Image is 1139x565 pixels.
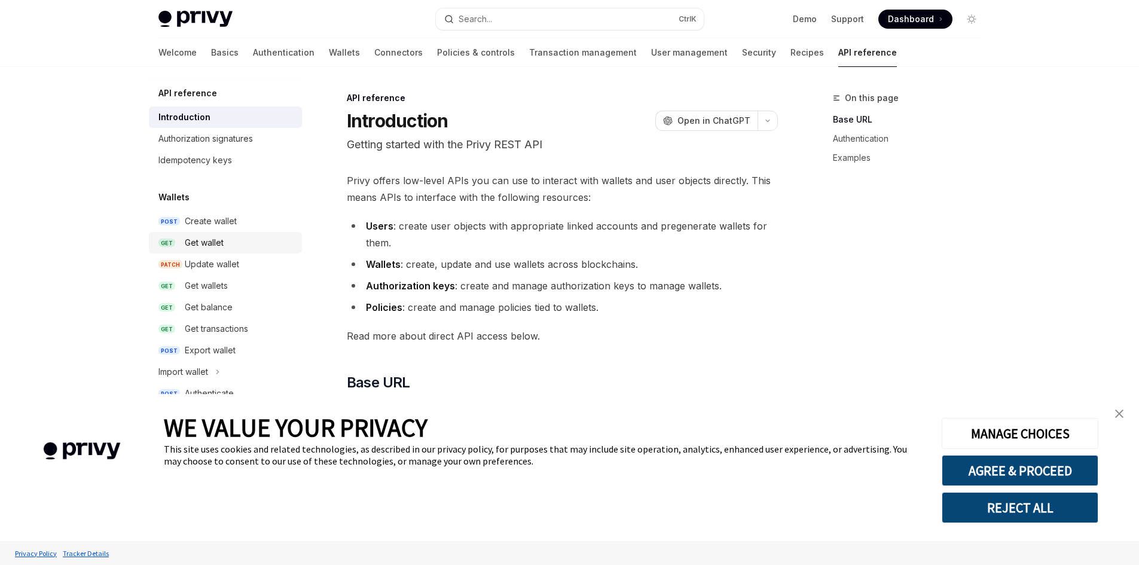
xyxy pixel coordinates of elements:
[437,38,515,67] a: Policies & controls
[833,129,991,148] a: Authentication
[366,301,402,313] strong: Policies
[158,11,233,28] img: light logo
[1107,402,1131,426] a: close banner
[942,492,1098,523] button: REJECT ALL
[838,38,897,67] a: API reference
[149,149,302,171] a: Idempotency keys
[185,300,233,314] div: Get balance
[149,210,302,232] a: POSTCreate wallet
[185,257,239,271] div: Update wallet
[185,279,228,293] div: Get wallets
[878,10,952,29] a: Dashboard
[1115,410,1123,418] img: close banner
[185,214,237,228] div: Create wallet
[831,13,864,25] a: Support
[655,111,758,131] button: Open in ChatGPT
[149,275,302,297] a: GETGet wallets
[18,425,146,477] img: company logo
[158,153,232,167] div: Idempotency keys
[793,13,817,25] a: Demo
[366,258,401,270] strong: Wallets
[436,8,704,30] button: Search...CtrlK
[149,318,302,340] a: GETGet transactions
[158,282,175,291] span: GET
[677,115,750,127] span: Open in ChatGPT
[347,299,778,316] li: : create and manage policies tied to wallets.
[347,92,778,104] div: API reference
[679,14,697,24] span: Ctrl K
[347,218,778,251] li: : create user objects with appropriate linked accounts and pregenerate wallets for them.
[158,346,180,355] span: POST
[366,280,455,292] strong: Authorization keys
[158,190,190,204] h5: Wallets
[347,256,778,273] li: : create, update and use wallets across blockchains.
[158,389,180,398] span: POST
[529,38,637,67] a: Transaction management
[962,10,981,29] button: Toggle dark mode
[185,236,224,250] div: Get wallet
[942,455,1098,486] button: AGREE & PROCEED
[347,110,448,132] h1: Introduction
[459,12,492,26] div: Search...
[211,38,239,67] a: Basics
[158,365,208,379] div: Import wallet
[185,386,234,401] div: Authenticate
[651,38,728,67] a: User management
[742,38,776,67] a: Security
[888,13,934,25] span: Dashboard
[790,38,824,67] a: Recipes
[833,148,991,167] a: Examples
[12,543,60,564] a: Privacy Policy
[149,340,302,361] a: POSTExport wallet
[158,239,175,248] span: GET
[845,91,899,105] span: On this page
[149,128,302,149] a: Authorization signatures
[149,232,302,254] a: GETGet wallet
[158,325,175,334] span: GET
[164,412,427,443] span: WE VALUE YOUR PRIVACY
[833,110,991,129] a: Base URL
[158,217,180,226] span: POST
[158,38,197,67] a: Welcome
[329,38,360,67] a: Wallets
[158,260,182,269] span: PATCH
[149,383,302,404] a: POSTAuthenticate
[347,277,778,294] li: : create and manage authorization keys to manage wallets.
[347,328,778,344] span: Read more about direct API access below.
[149,297,302,318] a: GETGet balance
[347,373,410,392] span: Base URL
[185,343,236,358] div: Export wallet
[158,303,175,312] span: GET
[347,172,778,206] span: Privy offers low-level APIs you can use to interact with wallets and user objects directly. This ...
[60,543,112,564] a: Tracker Details
[149,254,302,275] a: PATCHUpdate wallet
[347,136,778,153] p: Getting started with the Privy REST API
[253,38,314,67] a: Authentication
[185,322,248,336] div: Get transactions
[942,418,1098,449] button: MANAGE CHOICES
[158,132,253,146] div: Authorization signatures
[158,86,217,100] h5: API reference
[374,38,423,67] a: Connectors
[366,220,393,232] strong: Users
[164,443,924,467] div: This site uses cookies and related technologies, as described in our privacy policy, for purposes...
[158,110,210,124] div: Introduction
[149,106,302,128] a: Introduction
